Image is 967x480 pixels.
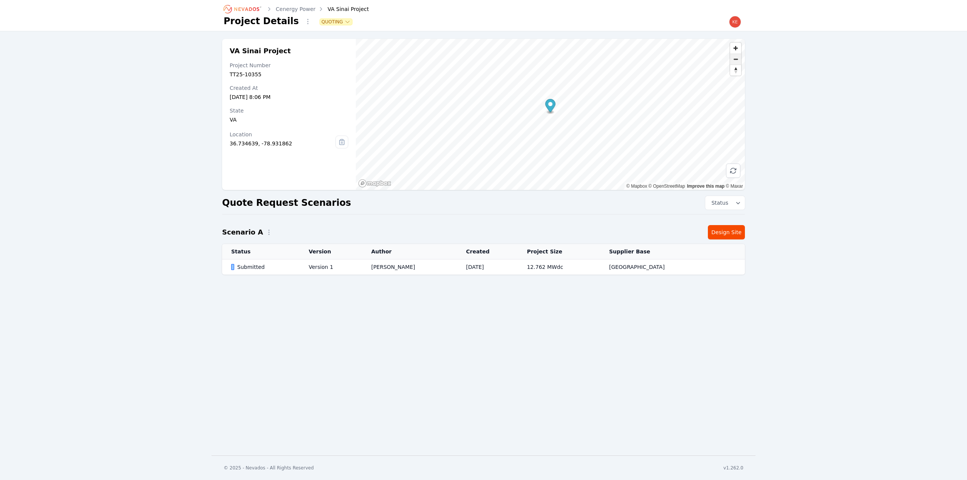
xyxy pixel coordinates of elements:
[708,225,745,239] a: Design Site
[356,39,745,190] canvas: Map
[362,244,457,259] th: Author
[457,259,518,275] td: [DATE]
[276,5,315,13] a: Cenergy Power
[600,244,714,259] th: Supplier Base
[230,116,348,123] div: VA
[545,99,555,114] div: Map marker
[230,107,348,114] div: State
[626,184,647,189] a: Mapbox
[224,3,369,15] nav: Breadcrumb
[729,16,741,28] img: kevin.west@nevados.solar
[320,19,352,25] button: Quoting
[230,93,348,101] div: [DATE] 8:06 PM
[231,263,296,271] div: Submitted
[230,84,348,92] div: Created At
[230,140,335,147] div: 36.734639, -78.931862
[222,227,263,238] h2: Scenario A
[708,199,728,207] span: Status
[730,54,741,65] button: Zoom out
[649,184,685,189] a: OpenStreetMap
[362,259,457,275] td: [PERSON_NAME]
[726,184,743,189] a: Maxar
[705,196,745,210] button: Status
[457,244,518,259] th: Created
[230,62,348,69] div: Project Number
[518,259,600,275] td: 12.762 MWdc
[300,244,362,259] th: Version
[317,5,369,13] div: VA Sinai Project
[230,46,348,56] h2: VA Sinai Project
[300,259,362,275] td: Version 1
[224,465,314,471] div: © 2025 - Nevados - All Rights Reserved
[730,43,741,54] button: Zoom in
[600,259,714,275] td: [GEOGRAPHIC_DATA]
[222,259,745,275] tr: SubmittedVersion 1[PERSON_NAME][DATE]12.762 MWdc[GEOGRAPHIC_DATA]
[222,244,300,259] th: Status
[358,179,391,188] a: Mapbox homepage
[518,244,600,259] th: Project Size
[230,131,335,138] div: Location
[723,465,743,471] div: v1.262.0
[687,184,724,189] a: Improve this map
[224,15,299,27] h1: Project Details
[730,65,741,76] button: Reset bearing to north
[222,197,351,209] h2: Quote Request Scenarios
[230,71,348,78] div: TT25-10355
